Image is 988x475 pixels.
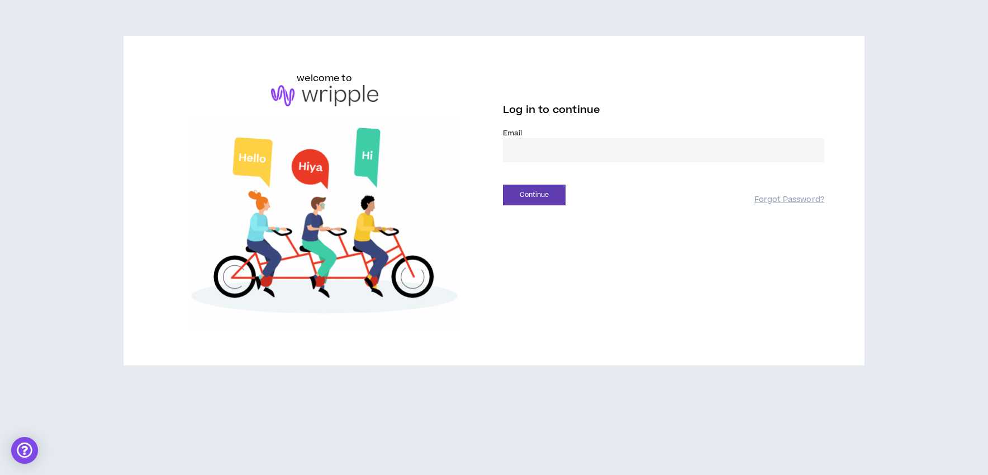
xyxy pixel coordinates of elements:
[164,117,485,330] img: Welcome to Wripple
[754,195,824,205] a: Forgot Password?
[271,85,378,106] img: logo-brand.png
[503,128,824,138] label: Email
[503,185,566,205] button: Continue
[11,437,38,464] div: Open Intercom Messenger
[297,72,352,85] h6: welcome to
[503,103,600,117] span: Log in to continue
